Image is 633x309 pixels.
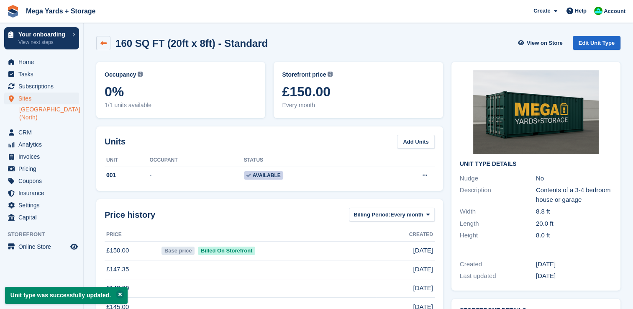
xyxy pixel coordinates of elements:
[533,7,550,15] span: Create
[105,279,160,298] td: £143.00
[105,154,149,167] th: Unit
[460,260,536,269] div: Created
[460,271,536,281] div: Last updated
[18,139,69,150] span: Analytics
[18,126,69,138] span: CRM
[23,4,99,18] a: Mega Yards + Storage
[244,171,283,180] span: Available
[282,84,434,99] span: £150.00
[244,154,376,167] th: Status
[594,7,602,15] img: Ben Ainscough
[105,135,126,148] h2: Units
[4,56,79,68] a: menu
[536,271,612,281] div: [DATE]
[460,161,612,167] h2: Unit Type details
[105,209,155,221] span: Price history
[18,187,69,199] span: Insurance
[8,230,83,239] span: Storefront
[413,283,433,293] span: [DATE]
[105,241,160,260] td: £150.00
[413,265,433,274] span: [DATE]
[536,174,612,183] div: No
[18,199,69,211] span: Settings
[573,36,620,50] a: Edit Unit Type
[115,38,268,49] h2: 160 SQ FT (20ft x 8ft) - Standard
[349,208,435,221] button: Billing Period: Every month
[4,187,79,199] a: menu
[413,246,433,255] span: [DATE]
[460,174,536,183] div: Nudge
[4,151,79,162] a: menu
[536,219,612,229] div: 20.0 ft
[282,101,434,110] span: Every month
[105,70,136,79] span: Occupancy
[536,207,612,216] div: 8.8 ft
[149,167,243,184] td: -
[198,247,255,255] span: Billed On Storefront
[4,211,79,223] a: menu
[69,242,79,252] a: Preview store
[397,135,434,149] a: Add Units
[4,175,79,187] a: menu
[18,80,69,92] span: Subscriptions
[18,93,69,104] span: Sites
[18,163,69,175] span: Pricing
[354,211,390,219] span: Billing Period:
[105,84,257,99] span: 0%
[282,70,326,79] span: Storefront price
[460,219,536,229] div: Length
[18,211,69,223] span: Capital
[4,93,79,104] a: menu
[4,126,79,138] a: menu
[527,39,563,47] span: View on Store
[18,175,69,187] span: Coupons
[409,231,433,238] span: Created
[105,260,160,279] td: £147.35
[149,154,243,167] th: Occupant
[4,163,79,175] a: menu
[4,199,79,211] a: menu
[328,72,333,77] img: icon-info-grey-7440780725fd019a000dd9b08b2336e03edf1995a4989e88bcd33f0948082b44.svg
[4,241,79,252] a: menu
[7,5,19,18] img: stora-icon-8386f47178a22dfd0bd8f6a31ec36ba5ce8667c1dd55bd0f319d3a0aa187defe.svg
[19,106,79,121] a: [GEOGRAPHIC_DATA] (North)
[536,231,612,240] div: 8.0 ft
[4,80,79,92] a: menu
[105,228,160,242] th: Price
[536,260,612,269] div: [DATE]
[4,139,79,150] a: menu
[5,287,128,304] p: Unit type was successfully updated.
[18,151,69,162] span: Invoices
[18,241,69,252] span: Online Store
[4,27,79,49] a: Your onboarding View next steps
[105,101,257,110] span: 1/1 units available
[575,7,587,15] span: Help
[473,70,599,154] img: Green%20Shipping%20Container%20with%20Bold%20Branding.png
[517,36,566,50] a: View on Store
[105,171,149,180] div: 001
[460,231,536,240] div: Height
[460,207,536,216] div: Width
[18,39,68,46] p: View next steps
[4,68,79,80] a: menu
[460,185,536,204] div: Description
[18,56,69,68] span: Home
[18,31,68,37] p: Your onboarding
[604,7,625,15] span: Account
[161,247,195,255] span: Base price
[138,72,143,77] img: icon-info-grey-7440780725fd019a000dd9b08b2336e03edf1995a4989e88bcd33f0948082b44.svg
[536,185,612,204] div: Contents of a 3-4 bedroom house or garage
[18,68,69,80] span: Tasks
[390,211,423,219] span: Every month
